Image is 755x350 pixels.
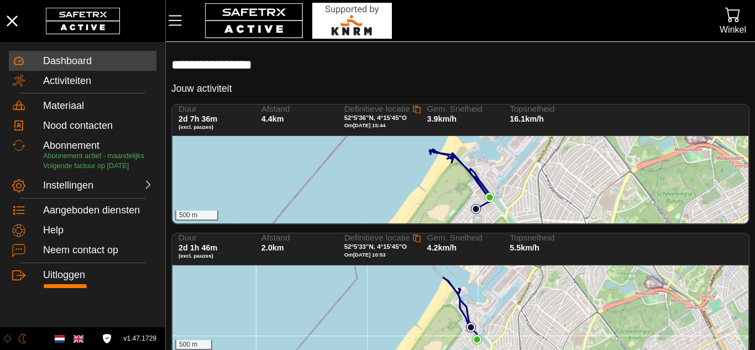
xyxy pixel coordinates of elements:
img: RescueLogo.svg [312,3,392,39]
button: Menu [166,9,193,32]
img: ModeLight.svg [3,334,12,343]
div: Nood contacten [43,120,153,132]
span: Volgende factuur op [DATE] [43,162,129,170]
span: 2d 7h 36m [179,114,217,123]
span: (excl. pauzes) [179,124,249,130]
img: PathStart.svg [466,322,476,332]
span: 52°5'33"N, 4°15'45"O [344,243,407,250]
span: Definitieve locatie [344,104,410,113]
span: Duur [179,233,249,243]
img: ContactUs.svg [12,244,25,257]
div: Help [43,224,153,237]
span: 52°5'36"N, 4°15'45"O [344,114,407,121]
img: Equipment.svg [12,99,25,112]
div: Abonnement [43,140,153,152]
div: Activiteiten [43,75,153,87]
a: Licentieovereenkomst [99,334,114,343]
img: Help.svg [12,224,25,237]
img: Subscription.svg [12,139,25,152]
span: 5.5km/h [510,243,539,252]
img: PathStart.svg [471,204,481,214]
img: en.svg [74,334,83,344]
span: Definitieve locatie [344,233,410,242]
button: Dutch [50,330,69,348]
img: PathEnd.svg [472,335,482,344]
div: Dashboard [43,55,153,67]
div: 500 m [175,340,212,350]
span: Abonnement actief - maandelijks [43,152,144,160]
div: Materiaal [43,100,153,112]
h5: Jouw activiteit [171,82,232,95]
img: PathEnd.svg [485,192,495,202]
span: (excl. pauzes) [179,253,249,259]
span: 16.1km/h [510,114,544,123]
span: Topsnelheid [510,233,580,243]
span: 3.9km/h [427,114,457,123]
span: 2.0km [261,243,284,252]
span: Gem. Snelheid [427,233,497,243]
span: 2d 1h 46m [179,243,217,252]
span: 4.4km [261,114,284,123]
span: Om [DATE] 15:44 [344,122,386,128]
span: v1.47.1729 [124,333,156,344]
span: Om [DATE] 10:53 [344,252,386,258]
span: Afstand [261,105,332,114]
button: English [69,330,88,348]
div: Neem contact op [43,244,153,257]
span: Duur [179,105,249,114]
div: 500 m [175,211,218,221]
img: ModeDark.svg [18,334,27,343]
img: nl.svg [55,334,65,344]
img: Activities.svg [12,74,25,87]
div: Uitloggen [43,269,153,281]
span: Topsnelheid [510,105,580,114]
span: Gem. Snelheid [427,105,497,114]
span: Afstand [261,233,332,243]
div: Instellingen [43,180,96,192]
div: Winkel [720,22,746,37]
span: 4.2km/h [427,243,457,252]
button: v1.47.1729 [117,330,163,348]
div: Aangeboden diensten [43,205,153,217]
